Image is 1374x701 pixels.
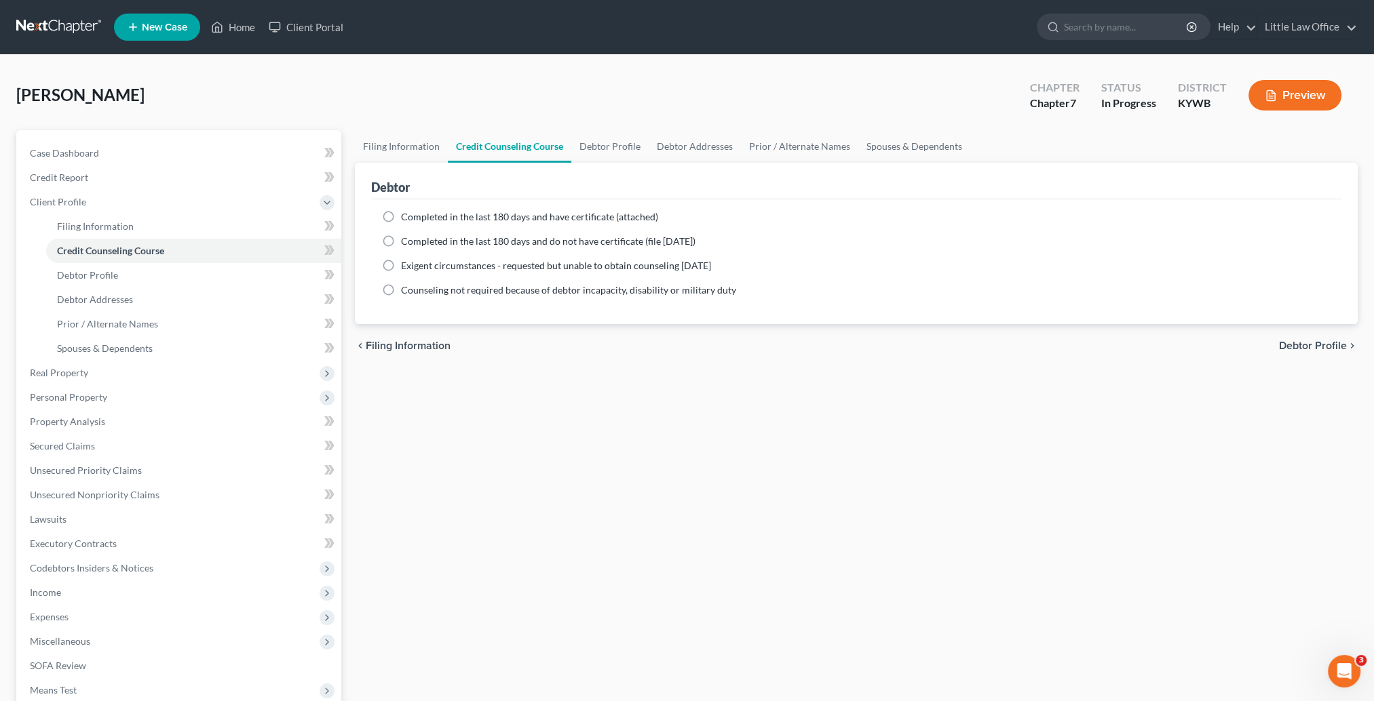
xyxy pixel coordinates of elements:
span: Case Dashboard [30,147,99,159]
span: Expenses [30,611,69,622]
span: Exigent circumstances - requested but unable to obtain counseling [DATE] [401,260,711,271]
a: Little Law Office [1258,15,1357,39]
a: Prior / Alternate Names [46,312,341,336]
div: In Progress [1101,96,1156,111]
span: Completed in the last 180 days and do not have certificate (file [DATE]) [401,235,695,247]
div: Status [1101,80,1156,96]
a: Credit Counseling Course [46,239,341,263]
span: Client Profile [30,196,86,207]
span: Unsecured Nonpriority Claims [30,489,159,500]
div: KYWB [1178,96,1227,111]
a: Secured Claims [19,434,341,458]
span: Lawsuits [30,513,66,525]
i: chevron_right [1347,340,1358,351]
div: Chapter [1030,96,1080,111]
span: New Case [142,22,187,33]
span: Spouses & Dependents [57,342,153,354]
a: Case Dashboard [19,141,341,165]
a: Spouses & Dependents [858,130,970,163]
span: Completed in the last 180 days and have certificate (attached) [401,211,658,222]
a: Spouses & Dependents [46,336,341,361]
span: Debtor Profile [57,269,118,281]
div: Debtor [371,179,410,195]
span: Miscellaneous [30,635,90,647]
span: Secured Claims [30,440,95,452]
span: Prior / Alternate Names [57,318,158,329]
span: SOFA Review [30,660,86,671]
a: Lawsuits [19,507,341,532]
span: Real Property [30,367,88,378]
span: [PERSON_NAME] [16,85,145,104]
span: Debtor Addresses [57,294,133,305]
a: Credit Report [19,165,341,190]
a: Home [204,15,262,39]
a: Debtor Profile [571,130,649,163]
span: Credit Counseling Course [57,245,164,256]
a: Filing Information [355,130,448,163]
a: Unsecured Nonpriority Claims [19,483,341,507]
a: Debtor Addresses [649,130,741,163]
a: Prior / Alternate Names [741,130,858,163]
div: District [1178,80,1227,96]
span: Personal Property [30,391,107,403]
iframe: Intercom live chat [1328,655,1360,687]
a: Unsecured Priority Claims [19,458,341,483]
button: Debtor Profile chevron_right [1279,340,1358,351]
a: Filing Information [46,214,341,239]
a: SOFA Review [19,654,341,678]
a: Credit Counseling Course [448,130,571,163]
span: 3 [1356,655,1367,666]
i: chevron_left [355,340,366,351]
a: Debtor Profile [46,263,341,287]
input: Search by name... [1064,14,1188,39]
span: Counseling not required because of debtor incapacity, disability or military duty [401,284,736,296]
a: Executory Contracts [19,532,341,556]
span: Unsecured Priority Claims [30,464,142,476]
span: Codebtors Insiders & Notices [30,562,153,574]
span: Means Test [30,684,77,696]
span: Property Analysis [30,416,105,427]
button: Preview [1248,80,1341,111]
button: chevron_left Filing Information [355,340,451,351]
div: Chapter [1030,80,1080,96]
a: Client Portal [262,15,350,39]
span: Debtor Profile [1279,340,1347,351]
a: Debtor Addresses [46,287,341,312]
span: Filing Information [57,220,134,232]
a: Help [1211,15,1257,39]
a: Property Analysis [19,409,341,434]
span: Credit Report [30,172,88,183]
span: Filing Information [366,340,451,351]
span: Income [30,586,61,598]
span: 7 [1070,96,1076,109]
span: Executory Contracts [30,538,117,549]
